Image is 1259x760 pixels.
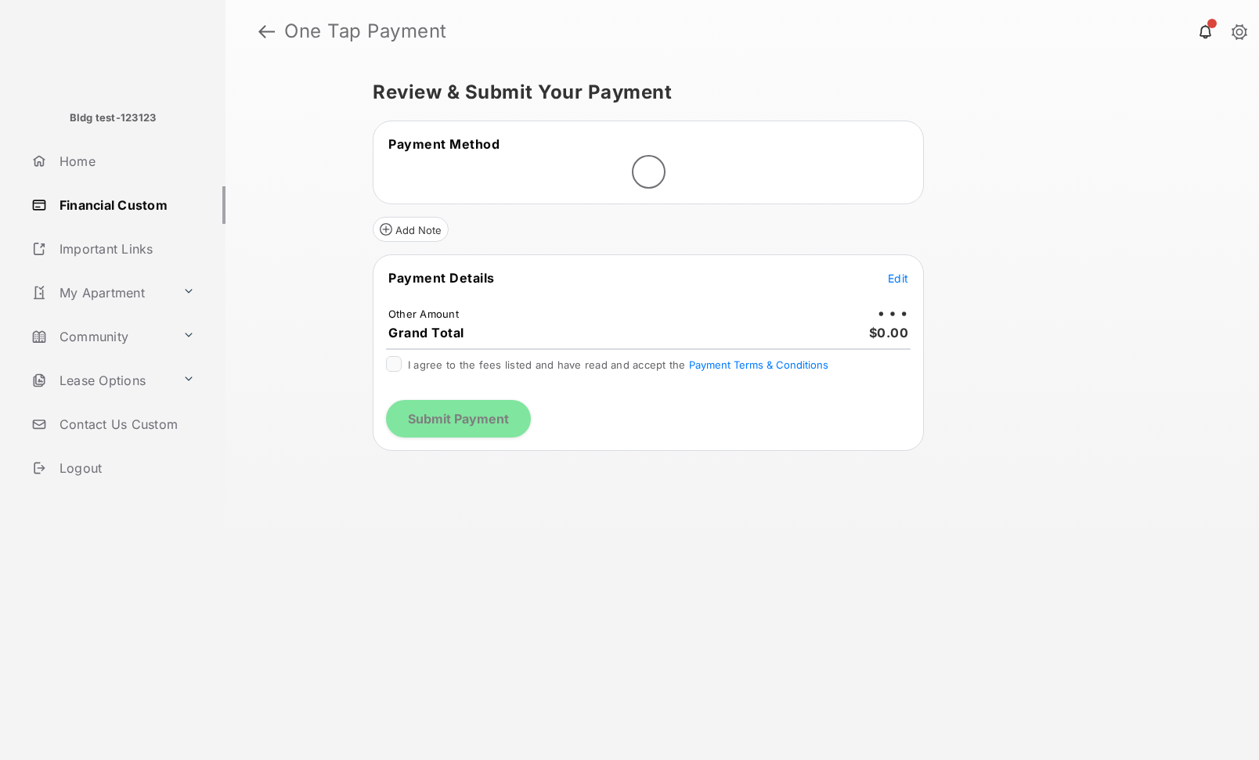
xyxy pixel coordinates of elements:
span: I agree to the fees listed and have read and accept the [408,358,828,371]
a: Financial Custom [25,186,225,224]
button: I agree to the fees listed and have read and accept the [689,358,828,371]
span: $0.00 [869,325,909,340]
a: My Apartment [25,274,176,312]
button: Submit Payment [386,400,531,438]
span: Payment Method [388,136,500,152]
span: Edit [888,272,908,285]
button: Add Note [373,217,449,242]
a: Community [25,318,176,355]
button: Edit [888,270,908,286]
span: Payment Details [388,270,495,286]
td: Other Amount [388,307,460,321]
a: Important Links [25,230,201,268]
a: Lease Options [25,362,176,399]
a: Logout [25,449,225,487]
span: Grand Total [388,325,464,340]
a: Home [25,142,225,180]
strong: One Tap Payment [284,22,447,41]
h5: Review & Submit Your Payment [373,83,1099,102]
p: Bldg test-123123 [70,110,157,126]
a: Contact Us Custom [25,405,225,443]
